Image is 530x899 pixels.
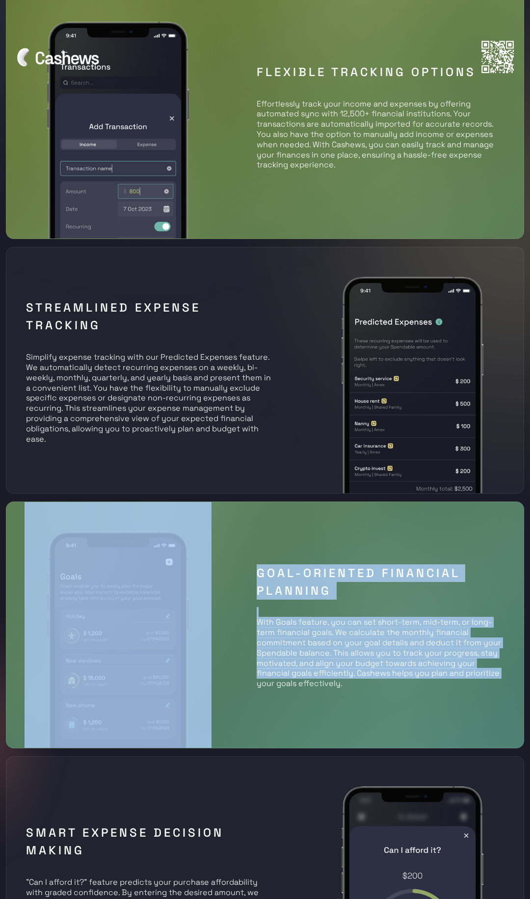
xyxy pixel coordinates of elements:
[257,89,504,170] p: Effortlessly track your income and expenses by offering automated sync with 12,500+ financial ins...
[257,564,504,600] h2: Goal-Oriented Financial Planning
[26,824,273,859] h2: Smart Expense Decision Making
[26,342,273,444] p: Simplify expense tracking with our Predicted Expenses feature. We automatically detect recurring ...
[26,299,273,334] h2: STREAMLINED EXPENSE TRACKING
[257,608,504,689] p: With Goals feature, you can set short-term, mid-term, or long-term financial goals. We calculate ...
